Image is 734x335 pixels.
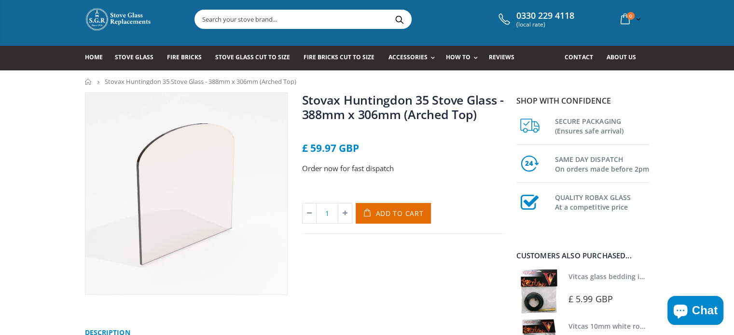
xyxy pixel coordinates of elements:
span: (local rate) [516,21,574,28]
span: Accessories [388,53,427,61]
img: gradualarchedtopstoveglass_d7937cd7-7296-432b-8f27-7c84696fbf2c_800x_crop_center.webp [85,93,287,295]
a: 0330 229 4118 (local rate) [496,11,574,28]
a: Fire Bricks [167,46,209,70]
a: About us [606,46,643,70]
input: Search your stove brand... [195,10,519,28]
span: Stove Glass [115,53,153,61]
p: Shop with confidence [516,95,650,107]
span: How To [446,53,471,61]
img: Stove Glass Replacement [85,7,152,31]
span: Add to Cart [376,209,424,218]
span: Home [85,53,103,61]
a: Home [85,46,110,70]
div: Customers also purchased... [516,252,650,259]
inbox-online-store-chat: Shopify online store chat [665,296,726,327]
img: Vitcas stove glass bedding in tape [516,269,561,314]
span: Reviews [489,53,514,61]
a: Stove Glass Cut To Size [215,46,297,70]
p: Order now for fast dispatch [302,163,505,174]
a: Reviews [489,46,522,70]
a: Stove Glass [115,46,161,70]
a: Stovax Huntingdon 35 Stove Glass - 388mm x 306mm (Arched Top) [302,92,504,122]
span: Stovax Huntingdon 35 Stove Glass - 388mm x 306mm (Arched Top) [105,77,296,86]
span: About us [606,53,636,61]
a: Accessories [388,46,439,70]
span: £ 5.99 GBP [568,293,613,305]
span: Fire Bricks [167,53,202,61]
h3: QUALITY ROBAX GLASS At a competitive price [555,191,650,212]
a: Home [85,79,92,85]
a: 0 [617,10,643,28]
span: Contact [565,53,593,61]
a: Contact [565,46,600,70]
a: Fire Bricks Cut To Size [304,46,382,70]
button: Search [388,10,410,28]
h3: SECURE PACKAGING (Ensures safe arrival) [555,115,650,136]
h3: SAME DAY DISPATCH On orders made before 2pm [555,153,650,174]
span: £ 59.97 GBP [302,141,359,155]
span: Fire Bricks Cut To Size [304,53,374,61]
span: Stove Glass Cut To Size [215,53,290,61]
button: Add to Cart [356,203,431,224]
span: 0 [627,12,635,20]
span: 0330 229 4118 [516,11,574,21]
a: How To [446,46,483,70]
